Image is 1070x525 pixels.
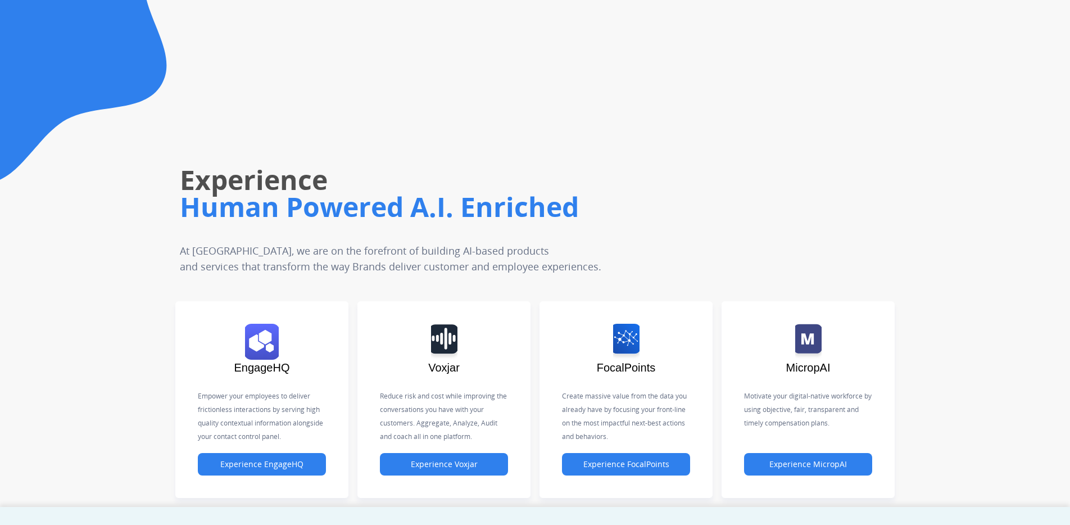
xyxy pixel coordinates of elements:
h1: Human Powered A.I. Enriched [180,189,755,225]
a: Experience MicropAI [744,460,872,469]
span: MicropAI [786,361,831,374]
img: logo [613,324,640,360]
img: logo [431,324,457,360]
button: Experience MicropAI [744,453,872,476]
p: At [GEOGRAPHIC_DATA], we are on the forefront of building AI-based products and services that tra... [180,243,683,274]
img: logo [245,324,279,360]
p: Create massive value from the data you already have by focusing your front-line on the most impac... [562,390,690,443]
h1: Experience [180,162,755,198]
button: Experience FocalPoints [562,453,690,476]
a: Experience FocalPoints [562,460,690,469]
img: logo [795,324,822,360]
button: Experience EngageHQ [198,453,326,476]
p: Reduce risk and cost while improving the conversations you have with your customers. Aggregate, A... [380,390,508,443]
span: EngageHQ [234,361,290,374]
span: Voxjar [428,361,460,374]
p: Empower your employees to deliver frictionless interactions by serving high quality contextual in... [198,390,326,443]
a: Experience Voxjar [380,460,508,469]
p: Motivate your digital-native workforce by using objective, fair, transparent and timely compensat... [744,390,872,430]
button: Experience Voxjar [380,453,508,476]
a: Experience EngageHQ [198,460,326,469]
span: FocalPoints [597,361,656,374]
